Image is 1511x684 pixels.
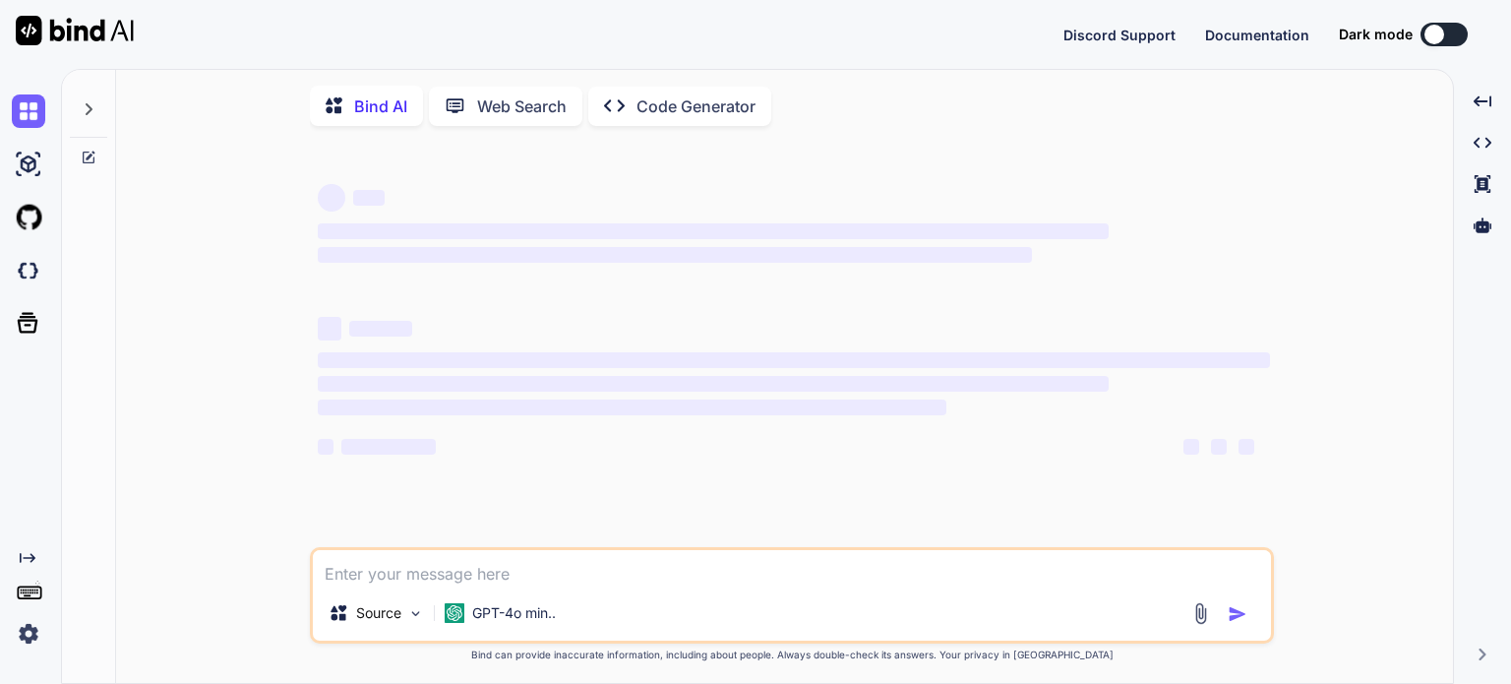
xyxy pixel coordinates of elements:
[318,400,946,415] span: ‌
[16,16,134,45] img: Bind AI
[353,190,385,206] span: ‌
[1063,27,1176,43] span: Discord Support
[477,94,567,118] p: Web Search
[318,247,1032,263] span: ‌
[1063,25,1176,45] button: Discord Support
[1211,439,1227,455] span: ‌
[341,439,436,455] span: ‌
[310,648,1274,662] p: Bind can provide inaccurate information, including about people. Always double-check its answers....
[1205,25,1309,45] button: Documentation
[1339,25,1413,44] span: Dark mode
[407,605,424,622] img: Pick Models
[12,254,45,287] img: darkCloudIdeIcon
[1183,439,1199,455] span: ‌
[318,352,1270,368] span: ‌
[318,223,1108,239] span: ‌
[12,94,45,128] img: chat
[354,94,407,118] p: Bind AI
[1205,27,1309,43] span: Documentation
[1239,439,1254,455] span: ‌
[318,317,341,341] span: ‌
[1228,604,1247,624] img: icon
[349,321,412,337] span: ‌
[318,439,333,455] span: ‌
[1189,602,1212,625] img: attachment
[472,603,556,623] p: GPT-4o min..
[12,148,45,181] img: ai-studio
[12,617,45,651] img: settings
[318,376,1108,392] span: ‌
[445,603,464,623] img: GPT-4o mini
[12,201,45,234] img: githubLight
[636,94,755,118] p: Code Generator
[318,184,345,212] span: ‌
[356,603,401,623] p: Source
